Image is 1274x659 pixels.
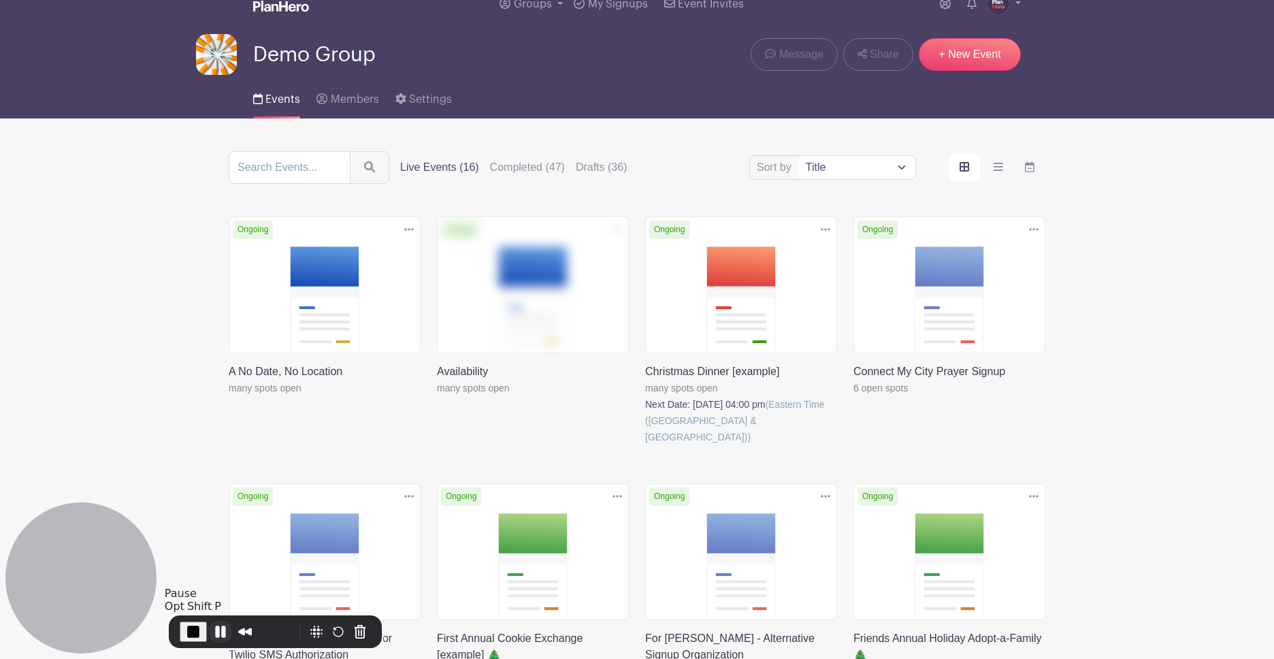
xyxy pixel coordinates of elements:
[395,75,452,118] a: Settings
[919,38,1021,71] a: + New Event
[843,38,913,71] a: Share
[229,151,350,184] input: Search Events...
[316,75,378,118] a: Members
[757,159,796,176] label: Sort by
[265,94,300,105] span: Events
[400,159,627,176] div: filters
[490,159,565,176] label: Completed (47)
[196,34,237,75] img: pencils-200x200.png
[870,46,899,63] span: Share
[751,38,837,71] a: Message
[253,44,376,66] span: Demo Group
[400,159,479,176] label: Live Events (16)
[576,159,627,176] label: Drafts (36)
[779,46,823,63] span: Message
[409,94,452,105] span: Settings
[949,154,1045,181] div: order and view
[331,94,379,105] span: Members
[253,1,309,12] img: logo_white-6c42ec7e38ccf1d336a20a19083b03d10ae64f83f12c07503d8b9e83406b4c7d.svg
[253,75,300,118] a: Events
